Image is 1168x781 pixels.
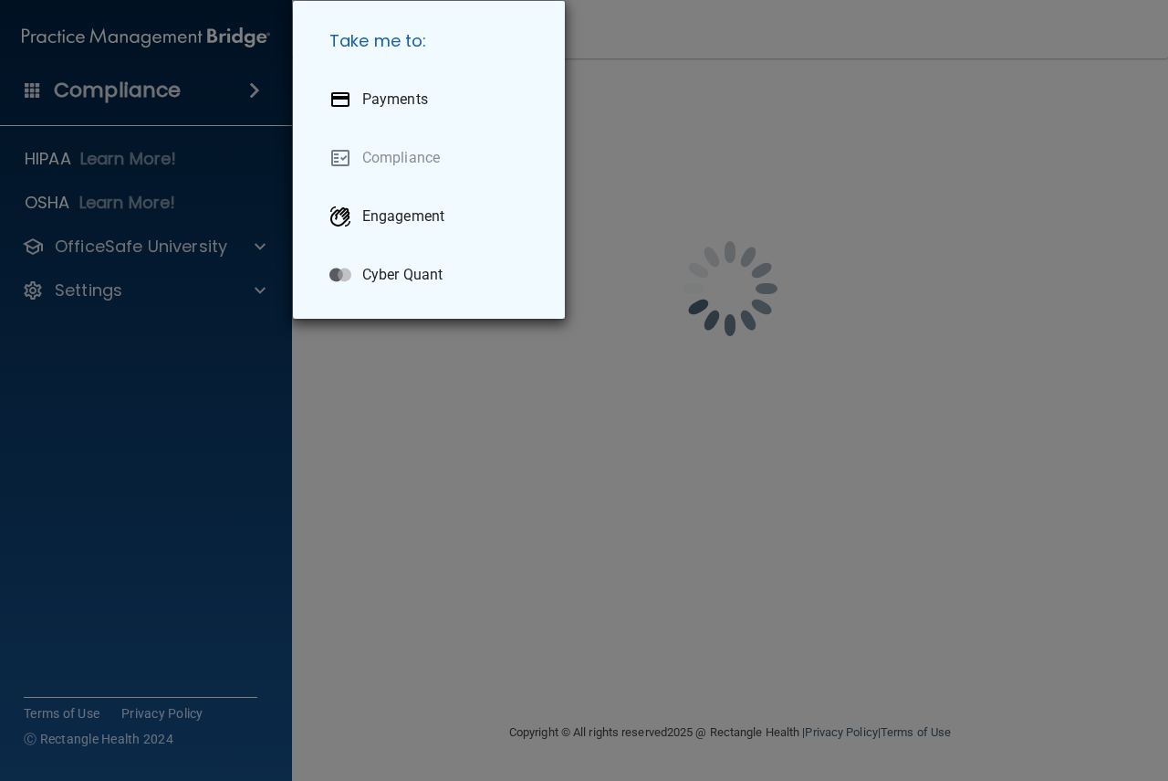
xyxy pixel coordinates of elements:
[315,132,550,184] a: Compliance
[1077,655,1146,724] iframe: Drift Widget Chat Controller
[362,90,428,109] p: Payments
[315,249,550,301] a: Cyber Quant
[362,207,444,226] p: Engagement
[315,74,550,125] a: Payments
[315,191,550,242] a: Engagement
[362,266,443,284] p: Cyber Quant
[315,16,550,67] h5: Take me to:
